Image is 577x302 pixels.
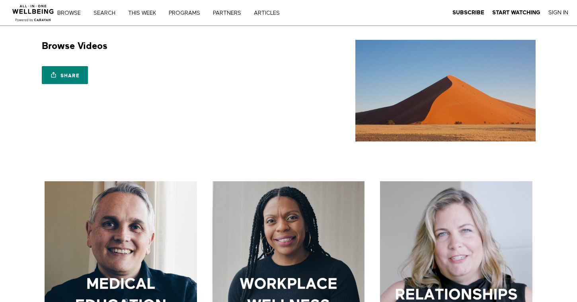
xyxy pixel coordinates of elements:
[42,66,88,84] a: Share
[452,9,484,16] a: Subscribe
[452,10,484,16] strong: Subscribe
[548,9,568,16] a: Sign In
[63,9,296,17] nav: Primary
[492,10,540,16] strong: Start Watching
[251,10,288,16] a: ARTICLES
[125,10,164,16] a: THIS WEEK
[55,10,89,16] a: Browse
[492,9,540,16] a: Start Watching
[91,10,124,16] a: Search
[210,10,250,16] a: PARTNERS
[166,10,209,16] a: PROGRAMS
[355,40,536,141] img: Browse Videos
[42,40,107,52] h1: Browse Videos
